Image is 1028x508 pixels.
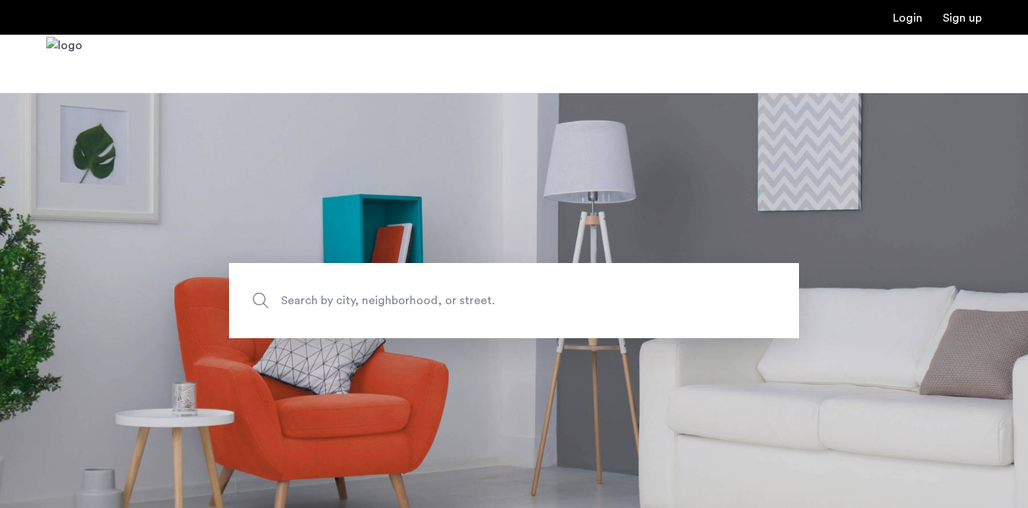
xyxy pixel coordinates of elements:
a: Login [893,12,923,24]
img: logo [46,37,82,91]
a: Registration [943,12,982,24]
span: Search by city, neighborhood, or street. [281,290,680,310]
a: Cazamio Logo [46,37,82,91]
input: Apartment Search [229,263,799,338]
